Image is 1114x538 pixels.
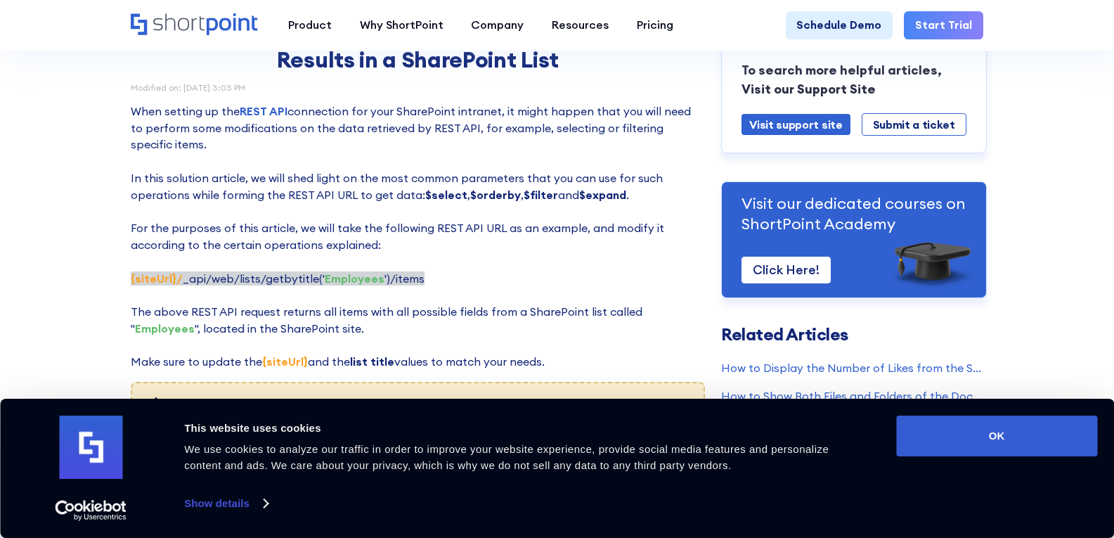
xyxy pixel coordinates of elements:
[131,103,704,371] p: When setting up the connection for your SharePoint intranet, it might happen that you will need t...
[538,11,623,39] a: Resources
[30,500,153,521] a: Usercentrics Cookiebot - opens in a new window
[325,271,384,286] strong: Employees
[786,11,893,39] a: Schedule Demo
[721,388,983,404] a: How to Show Both Files and Folders of the Document Library in a ShortPoint Element
[131,84,704,92] div: Modified on: [DATE] 3:03 PM
[741,61,966,99] p: To search more helpful articles, Visit our Support Site
[131,271,183,286] strong: {siteUrl}/
[904,11,983,39] a: Start Trial
[59,416,122,479] img: logo
[154,21,681,73] h1: ShortPoint REST API: Selecting, Filtering, Sorting Results in a SharePoint List
[131,271,425,286] span: ‍ _api/web/lists/getbytitle(' ')/items
[896,416,1097,456] button: OK
[240,104,287,118] a: REST API
[288,17,332,34] div: Product
[425,188,467,202] strong: $select
[721,360,983,377] a: How to Display the Number of Likes from the SharePoint List Items
[350,354,394,369] strong: list title
[184,493,267,514] a: Show details
[862,113,966,136] a: Submit a ticket
[579,188,626,202] strong: $expand
[135,321,195,335] strong: Employees
[470,188,521,202] strong: $orderby
[721,326,983,343] h3: Related Articles
[184,443,829,471] span: We use cookies to analyze our traffic in order to improve your website experience, provide social...
[637,17,673,34] div: Pricing
[741,193,966,234] p: Visit our dedicated courses on ShortPoint Academy
[623,11,687,39] a: Pricing
[274,11,346,39] a: Product
[741,113,850,135] a: Visit support site
[346,11,458,39] a: Why ShortPoint
[131,13,260,38] a: Home
[360,17,443,34] div: Why ShortPoint
[131,382,704,470] div: If you would like to become more familiar with the ShortPoint REST API, please check our solution...
[184,420,864,437] div: This website uses cookies
[262,354,308,369] strong: {siteUrl}
[741,257,831,283] a: Click Here!
[552,17,609,34] div: Resources
[471,17,524,34] div: Company
[458,11,538,39] a: Company
[143,395,692,416] em: Note:
[524,188,558,202] strong: $filter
